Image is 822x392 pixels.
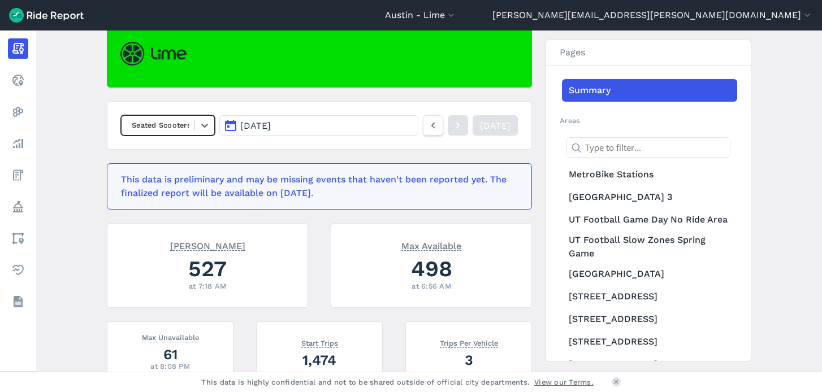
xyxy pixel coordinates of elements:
a: [STREET_ADDRESS] [562,308,737,330]
span: Max Unavailable [142,331,199,342]
button: [PERSON_NAME][EMAIL_ADDRESS][PERSON_NAME][DOMAIN_NAME] [492,8,813,22]
a: [DATE] [473,115,518,136]
span: Trips Per Vehicle [440,337,498,348]
img: Ride Report [9,8,84,23]
a: Analyze [8,133,28,154]
h3: Pages [546,40,751,66]
a: Heatmaps [8,102,28,122]
a: Realtime [8,70,28,90]
div: 3 [419,350,518,370]
a: Health [8,260,28,280]
a: [STREET_ADDRESS] [562,353,737,376]
a: Report [8,38,28,59]
a: [STREET_ADDRESS] [562,285,737,308]
span: Start Trips [301,337,338,348]
a: Summary [562,79,737,102]
a: UT Football Game Day No Ride Area [562,208,737,231]
a: Datasets [8,291,28,312]
div: 527 [121,253,294,284]
span: [PERSON_NAME] [170,239,245,251]
a: [STREET_ADDRESS] [562,330,737,353]
a: View our Terms. [534,377,594,387]
input: Type to filter... [566,137,730,158]
div: at 7:18 AM [121,281,294,291]
div: 498 [345,253,518,284]
span: Max Available [401,239,461,251]
a: Policy [8,197,28,217]
span: [DATE] [240,120,271,131]
div: at 8:08 PM [121,361,219,372]
img: Lime [120,42,187,66]
h2: Areas [560,115,737,126]
button: [DATE] [219,115,418,136]
div: 61 [121,345,219,364]
a: Fees [8,165,28,185]
div: This data is preliminary and may be missing events that haven't been reported yet. The finalized ... [121,173,511,200]
div: 1,474 [270,350,369,370]
button: Austin - Lime [385,8,457,22]
a: MetroBike Stations [562,163,737,186]
div: at 6:56 AM [345,281,518,291]
a: UT Football Slow Zones Spring Game [562,231,737,263]
a: Areas [8,228,28,249]
a: [GEOGRAPHIC_DATA] 3 [562,186,737,208]
a: [GEOGRAPHIC_DATA] [562,263,737,285]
